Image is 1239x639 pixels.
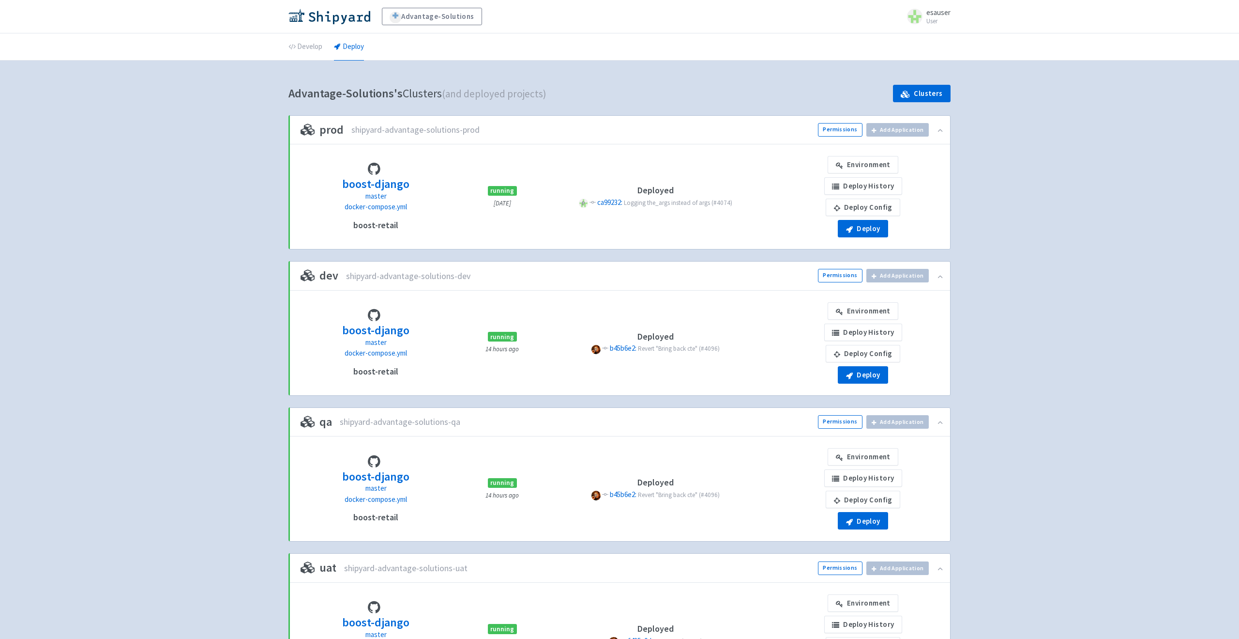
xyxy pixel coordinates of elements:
[893,85,951,102] a: Clusters
[838,512,888,530] button: Deploy
[818,415,862,429] a: Permissions
[553,624,758,634] h4: Deployed
[342,470,409,483] h3: boost-django
[926,8,951,17] span: esauser
[624,199,732,207] span: Logging the_args instead of args (#4074)
[488,624,517,634] span: running
[828,448,898,466] a: Environment
[818,561,862,575] a: Permissions
[824,177,902,195] a: Deploy History
[485,345,519,353] small: 14 hours ago
[553,478,758,487] h4: Deployed
[342,468,409,494] a: boost-django master
[342,176,409,202] a: boost-django master
[301,124,344,136] h3: prod
[866,269,929,282] button: Add Application
[340,417,460,427] span: shipyard-advantage-solutions-qa
[353,513,398,522] h4: boost-retail
[597,198,624,207] a: ca99232:
[591,491,601,500] span: P
[494,199,511,207] small: [DATE]
[342,324,409,337] h3: boost-django
[353,220,398,230] h4: boost-retail
[488,332,517,342] span: running
[826,345,900,362] a: Deploy Config
[838,220,888,237] button: Deploy
[610,343,638,353] a: b45b6e2:
[828,302,898,320] a: Environment
[346,271,470,281] span: shipyard-advantage-solutions-dev
[488,186,517,196] span: running
[553,186,758,195] h4: Deployed
[485,491,519,499] small: 14 hours ago
[901,9,951,24] a: esauser User
[342,191,409,202] p: master
[638,491,720,499] span: Revert "Bring back cte" (#4096)
[638,344,720,353] span: Revert "Bring back cte" (#4096)
[351,125,480,135] span: shipyard-advantage-solutions-prod
[442,87,546,100] span: (and deployed projects)
[342,322,409,348] a: boost-django master
[818,269,862,282] a: Permissions
[342,483,409,494] p: master
[591,345,601,354] span: P
[824,324,902,341] a: Deploy History
[824,469,902,487] a: Deploy History
[610,343,636,353] span: b45b6e2:
[826,491,900,508] a: Deploy Config
[345,202,407,213] a: docker-compose.yml
[334,33,364,61] a: Deploy
[345,495,407,504] span: docker-compose.yml
[301,416,332,428] h3: qa
[488,478,517,488] span: running
[345,494,407,505] a: docker-compose.yml
[288,84,546,104] h1: Clusters
[828,156,898,173] a: Environment
[838,366,888,384] button: Deploy
[345,202,407,211] span: docker-compose.yml
[828,594,898,612] a: Environment
[610,490,638,499] a: b45b6e2:
[818,123,862,137] a: Permissions
[288,33,322,61] a: Develop
[866,561,929,575] button: Add Application
[345,348,407,359] a: docker-compose.yml
[579,199,588,208] span: P
[610,490,636,499] span: b45b6e2:
[553,332,758,342] h4: Deployed
[301,561,336,574] h3: uat
[926,18,951,24] small: User
[866,415,929,429] button: Add Application
[866,123,929,137] button: Add Application
[344,563,468,574] span: shipyard-advantage-solutions-uat
[826,199,900,216] a: Deploy Config
[342,337,409,348] p: master
[597,198,622,207] span: ca99232:
[288,9,370,24] img: Shipyard logo
[342,178,409,190] h3: boost-django
[342,616,409,629] h3: boost-django
[345,348,407,358] span: docker-compose.yml
[353,367,398,376] h4: boost-retail
[288,86,403,101] b: Advantage-Solutions's
[824,616,902,633] a: Deploy History
[301,269,338,282] h3: dev
[382,8,482,25] a: Advantage-Solutions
